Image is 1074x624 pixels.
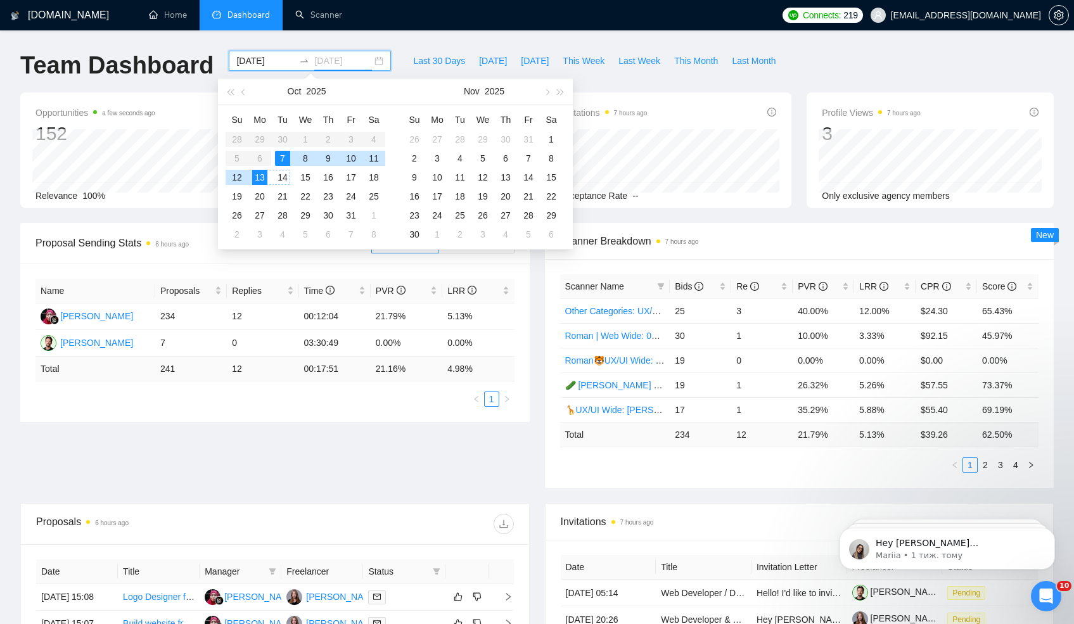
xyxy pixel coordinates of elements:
a: 1 [485,392,499,406]
a: D[PERSON_NAME] [205,591,297,601]
td: 2025-11-12 [471,168,494,187]
td: 2025-11-22 [540,187,563,206]
span: This Week [563,54,604,68]
li: 1 [962,457,978,473]
div: 5 [298,227,313,242]
div: 14 [521,170,536,185]
span: Last Week [618,54,660,68]
a: [PERSON_NAME] [852,613,943,623]
div: 27 [498,208,513,223]
span: Last 30 Days [413,54,465,68]
th: Mo [426,110,449,130]
div: 152 [35,122,155,146]
span: filter [430,562,443,581]
div: 6 [321,227,336,242]
td: 2025-10-18 [362,168,385,187]
div: 8 [544,151,559,166]
span: dislike [473,592,482,602]
div: 3 [430,151,445,166]
td: 2025-12-06 [540,225,563,244]
span: setting [1049,10,1068,20]
td: 2025-11-24 [426,206,449,225]
div: 30 [321,208,336,223]
td: 2025-10-24 [340,187,362,206]
div: 26 [407,132,422,147]
td: 2025-11-02 [403,149,426,168]
td: 2025-10-31 [340,206,362,225]
div: 8 [298,151,313,166]
div: 31 [343,208,359,223]
span: filter [655,277,667,296]
div: 31 [521,132,536,147]
span: filter [269,568,276,575]
span: -- [632,191,638,201]
td: 2025-11-06 [494,149,517,168]
span: Scanner Breakdown [560,233,1039,249]
td: 2025-10-29 [294,206,317,225]
td: 2025-10-28 [449,130,471,149]
div: 15 [298,170,313,185]
th: Tu [449,110,471,130]
div: 12 [229,170,245,185]
td: 2025-11-18 [449,187,471,206]
td: 2025-11-30 [403,225,426,244]
div: 9 [407,170,422,185]
td: 2025-10-31 [517,130,540,149]
td: 2025-11-05 [294,225,317,244]
a: 🥒 [PERSON_NAME] Other Categories 10.07: UX/UI & Web design [565,380,832,390]
div: 13 [252,170,267,185]
div: 29 [475,132,490,147]
div: 1 [544,132,559,147]
span: Last Month [732,54,776,68]
td: 2025-10-29 [471,130,494,149]
div: 7 [521,151,536,166]
div: 5 [475,151,490,166]
div: 17 [343,170,359,185]
div: 6 [544,227,559,242]
span: Relevance [35,191,77,201]
div: 11 [366,151,381,166]
span: filter [657,283,665,290]
td: 2025-11-21 [517,187,540,206]
td: 2025-11-27 [494,206,517,225]
div: 4 [452,151,468,166]
div: message notification from Mariia, 1 тиж. тому. Hey maksym.sokol@arounda.agency, Looks like your U... [19,27,234,68]
td: 2025-10-19 [226,187,248,206]
td: 2025-12-02 [449,225,471,244]
div: 28 [275,208,290,223]
img: upwork-logo.png [788,10,798,20]
td: 2025-11-19 [471,187,494,206]
td: 2025-11-17 [426,187,449,206]
td: 2025-11-03 [248,225,271,244]
div: 18 [452,189,468,204]
td: 2025-11-14 [517,168,540,187]
th: Su [226,110,248,130]
span: Invitations [560,105,648,120]
td: 2025-10-16 [317,168,340,187]
span: Pending [947,586,985,600]
th: Sa [362,110,385,130]
time: 7 hours ago [887,110,921,117]
td: 2025-11-28 [517,206,540,225]
td: 2025-11-04 [449,149,471,168]
div: 30 [407,227,422,242]
div: 27 [430,132,445,147]
span: dashboard [212,10,221,19]
th: Su [403,110,426,130]
div: 22 [544,189,559,204]
div: 4 [275,227,290,242]
span: to [299,56,309,66]
span: right [1027,461,1035,469]
div: 16 [321,170,336,185]
a: 1 [963,458,977,472]
span: Acceptance Rate [560,191,628,201]
button: 2025 [485,79,504,104]
img: D [205,589,221,605]
td: 2025-11-25 [449,206,471,225]
td: 2025-10-10 [340,149,362,168]
td: 2025-11-01 [362,206,385,225]
td: 2025-10-23 [317,187,340,206]
img: D [41,309,56,324]
span: Profile Views [822,105,921,120]
td: 2025-10-27 [248,206,271,225]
